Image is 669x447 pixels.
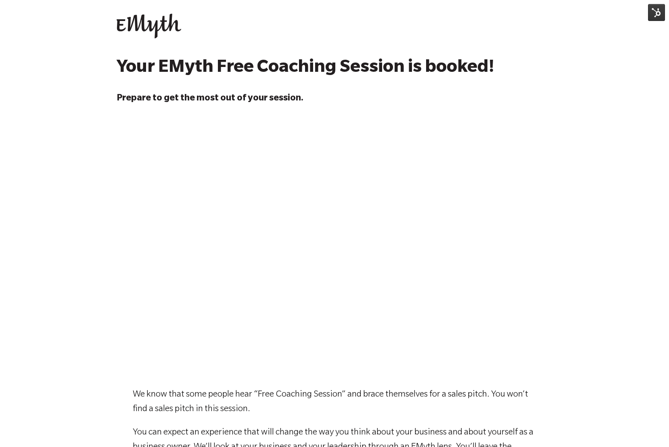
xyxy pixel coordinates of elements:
img: EMyth [117,14,181,39]
h3: Prepare to get the most out of your session. [117,93,552,105]
iframe: HubSpot Video [117,118,552,363]
strong: Your EMyth Free Coaching Session is booked! [117,59,495,79]
img: HubSpot Tools Menu Toggle [648,4,665,21]
span: We know that some people hear “Free Coaching Session” and brace themselves for a sales pitch. You... [133,390,528,414]
iframe: Chat Widget [489,389,669,447]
